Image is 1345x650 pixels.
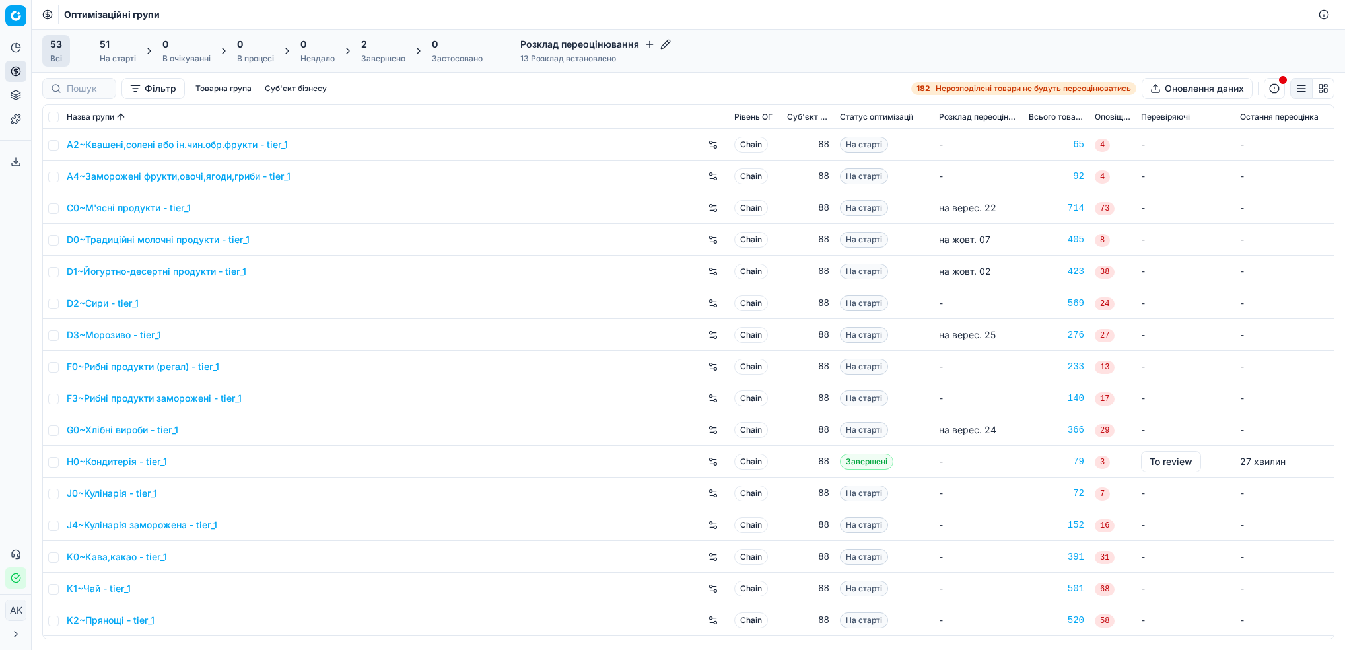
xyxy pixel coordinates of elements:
span: 2 [361,38,367,51]
div: В очікуванні [162,54,211,64]
td: - [934,351,1023,382]
span: на верес. 25 [939,329,996,340]
a: 423 [1029,265,1084,278]
div: 88 [787,519,829,532]
button: To review [1141,451,1201,472]
div: 88 [787,297,829,310]
td: - [1136,287,1235,319]
a: D0~Традиційні молочні продукти - tier_1 [67,233,250,246]
span: На старті [840,264,888,279]
nav: breadcrumb [64,8,160,21]
a: A2~Квашені,солені або ін.чин.обр.фрукти - tier_1 [67,138,288,151]
div: В процесі [237,54,274,64]
td: - [1235,129,1334,161]
td: - [1235,192,1334,224]
div: 88 [787,487,829,500]
span: Chain [734,549,768,565]
td: - [934,129,1023,161]
td: - [1136,414,1235,446]
span: Оповіщення [1095,112,1130,122]
td: - [934,541,1023,573]
div: 88 [787,360,829,373]
span: Chain [734,486,768,501]
a: H0~Кондитерія - tier_1 [67,455,167,468]
td: - [1235,509,1334,541]
td: - [1136,351,1235,382]
a: J0~Кулінарія - tier_1 [67,487,157,500]
button: AK [5,600,26,621]
a: 182Нерозподілені товари не будуть переоцінюватись [911,82,1136,95]
span: Chain [734,264,768,279]
td: - [1235,478,1334,509]
div: 88 [787,265,829,278]
div: 88 [787,138,829,151]
span: Chain [734,168,768,184]
span: Остання переоцінка [1240,112,1319,122]
td: - [1136,541,1235,573]
a: 405 [1029,233,1084,246]
h4: Розклад переоцінювання [520,38,671,51]
span: на жовт. 07 [939,234,990,245]
a: 569 [1029,297,1084,310]
span: 27 [1095,329,1115,342]
a: 65 [1029,138,1084,151]
div: 88 [787,550,829,563]
a: 79 [1029,455,1084,468]
span: на верес. 22 [939,202,996,213]
a: F3~Рибні продукти заморожені - tier_1 [67,392,242,405]
div: 714 [1029,201,1084,215]
td: - [1136,192,1235,224]
a: K1~Чай - tier_1 [67,582,131,595]
span: 0 [432,38,438,51]
div: На старті [100,54,136,64]
span: На старті [840,359,888,375]
span: Всього товарів [1029,112,1084,122]
span: На старті [840,327,888,343]
div: Невдало [300,54,335,64]
span: 13 [1095,361,1115,374]
div: 88 [787,614,829,627]
span: Chain [734,454,768,470]
td: - [1235,541,1334,573]
td: - [934,382,1023,414]
span: Розклад переоцінювання [939,112,1018,122]
span: Chain [734,422,768,438]
div: 88 [787,233,829,246]
div: 88 [787,170,829,183]
button: Товарна група [190,81,257,96]
a: A4~Заморожені фрукти,овочі,ягоди,гриби - tier_1 [67,170,291,183]
span: На старті [840,168,888,184]
div: 13 Розклад встановлено [520,54,671,64]
span: 8 [1095,234,1110,247]
div: Завершено [361,54,405,64]
td: - [1136,256,1235,287]
span: 7 [1095,487,1110,501]
a: 520 [1029,614,1084,627]
a: J4~Кулінарія заморожена - tier_1 [67,519,217,532]
a: 366 [1029,423,1084,437]
button: Sorted by Назва групи ascending [114,110,127,124]
td: - [1136,224,1235,256]
div: 88 [787,455,829,468]
td: - [1136,478,1235,509]
span: На старті [840,517,888,533]
a: G0~Хлібні вироби - tier_1 [67,423,178,437]
td: - [1235,604,1334,636]
div: 276 [1029,328,1084,342]
div: 140 [1029,392,1084,405]
strong: 182 [916,83,930,94]
div: 92 [1029,170,1084,183]
div: 88 [787,328,829,342]
td: - [934,478,1023,509]
span: AK [6,600,26,620]
span: Chain [734,390,768,406]
span: 4 [1095,139,1110,152]
td: - [1136,319,1235,351]
span: На старті [840,486,888,501]
div: 88 [787,423,829,437]
span: Завершені [840,454,893,470]
span: 53 [50,38,62,51]
span: 27 хвилин [1240,456,1286,467]
span: Chain [734,517,768,533]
